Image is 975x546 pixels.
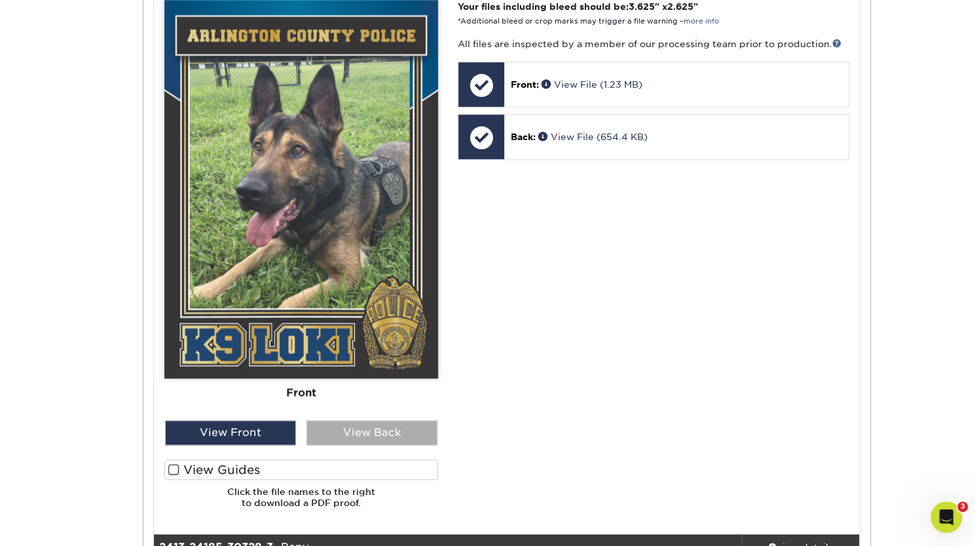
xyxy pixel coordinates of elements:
[667,1,693,12] span: 2.625
[957,501,968,512] span: 3
[684,17,719,26] a: more info
[542,79,642,90] a: View File (1.23 MB)
[458,1,698,12] strong: Your files including bleed should be: " x "
[458,17,719,26] small: *Additional bleed or crop marks may trigger a file warning –
[629,1,655,12] span: 3.625
[164,378,438,407] div: Front
[930,501,962,533] iframe: Intercom live chat
[511,132,536,142] span: Back:
[165,420,296,445] div: View Front
[306,420,437,445] div: View Back
[538,132,648,142] a: View File (654.4 KB)
[458,37,849,50] p: All files are inspected by a member of our processing team prior to production.
[511,79,539,90] span: Front:
[164,460,438,480] label: View Guides
[164,486,438,519] h6: Click the file names to the right to download a PDF proof.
